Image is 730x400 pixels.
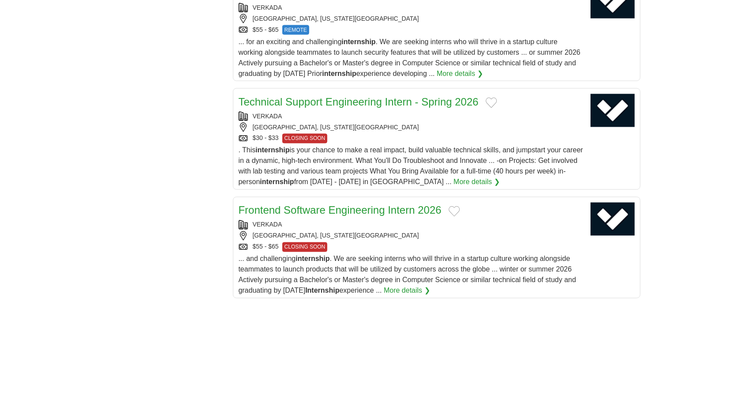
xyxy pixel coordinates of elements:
[437,68,483,79] a: More details ❯
[282,242,328,252] span: CLOSING SOON
[239,123,584,132] div: [GEOGRAPHIC_DATA], [US_STATE][GEOGRAPHIC_DATA]
[239,134,584,143] div: $30 - $33
[260,178,294,186] strong: internship
[239,147,583,186] span: . This is your chance to make a real impact, build valuable technical skills, and jumpstart your ...
[591,94,635,127] img: Verkada logo
[239,242,584,252] div: $55 - $65
[239,96,479,108] a: Technical Support Engineering Intern - Spring 2026
[384,286,430,296] a: More details ❯
[239,255,577,294] span: ... and challenging . We are seeking interns who will thrive in a startup culture working alongsi...
[253,113,282,120] a: VERKADA
[253,4,282,11] a: VERKADA
[341,38,375,45] strong: internship
[255,147,289,154] strong: internship
[253,221,282,228] a: VERKADA
[591,203,635,236] img: Verkada logo
[449,206,460,217] button: Add to favorite jobs
[305,287,339,294] strong: Internship
[239,14,584,23] div: [GEOGRAPHIC_DATA], [US_STATE][GEOGRAPHIC_DATA]
[453,177,500,188] a: More details ❯
[296,255,329,263] strong: internship
[239,204,442,216] a: Frontend Software Engineering Intern 2026
[239,38,580,77] span: ... for an exciting and challenging . We are seeking interns who will thrive in a startup culture...
[239,25,584,35] div: $55 - $65
[282,134,328,143] span: CLOSING SOON
[486,98,497,108] button: Add to favorite jobs
[282,25,309,35] span: REMOTE
[239,231,584,241] div: [GEOGRAPHIC_DATA], [US_STATE][GEOGRAPHIC_DATA]
[322,70,356,77] strong: internship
